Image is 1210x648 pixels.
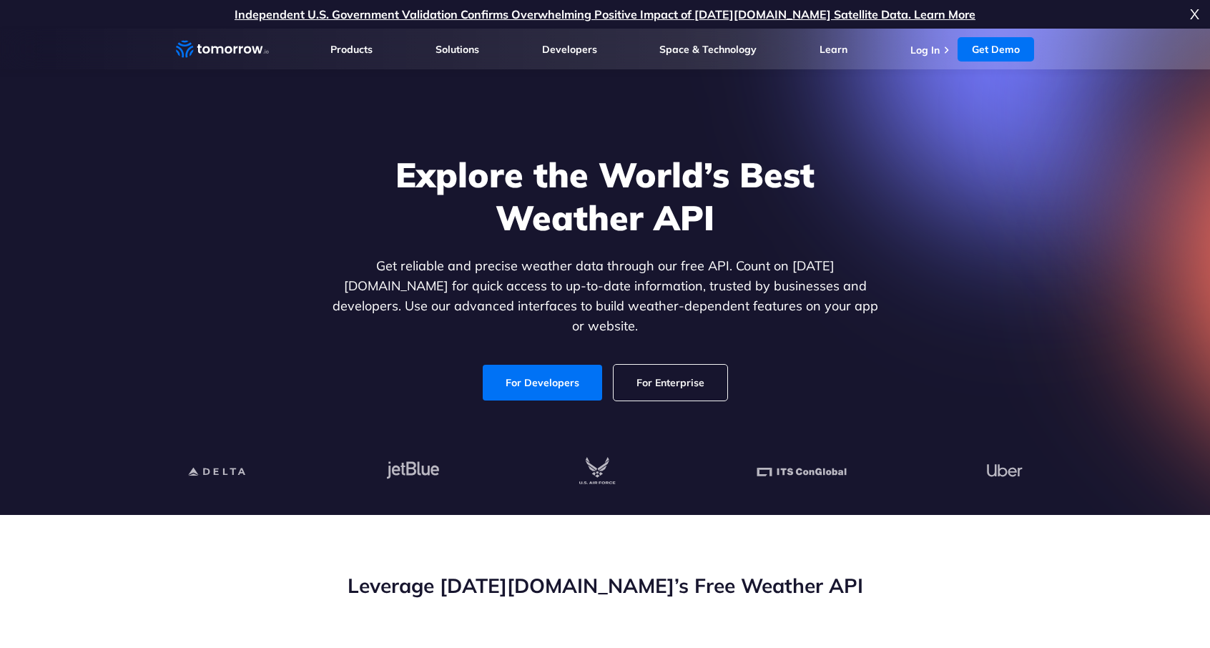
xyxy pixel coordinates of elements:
[483,365,602,401] a: For Developers
[659,43,757,56] a: Space & Technology
[176,572,1034,599] h2: Leverage [DATE][DOMAIN_NAME]’s Free Weather API
[436,43,479,56] a: Solutions
[330,43,373,56] a: Products
[235,7,975,21] a: Independent U.S. Government Validation Confirms Overwhelming Positive Impact of [DATE][DOMAIN_NAM...
[958,37,1034,62] a: Get Demo
[614,365,727,401] a: For Enterprise
[329,256,881,336] p: Get reliable and precise weather data through our free API. Count on [DATE][DOMAIN_NAME] for quic...
[542,43,597,56] a: Developers
[176,39,269,60] a: Home link
[820,43,847,56] a: Learn
[910,44,940,57] a: Log In
[329,153,881,239] h1: Explore the World’s Best Weather API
